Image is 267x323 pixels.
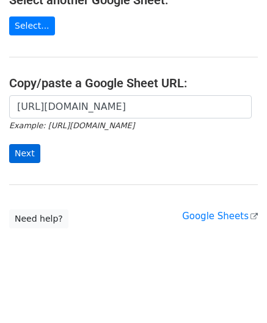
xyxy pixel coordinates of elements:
[9,121,134,130] small: Example: [URL][DOMAIN_NAME]
[9,16,55,35] a: Select...
[9,76,258,90] h4: Copy/paste a Google Sheet URL:
[9,95,252,118] input: Paste your Google Sheet URL here
[206,264,267,323] iframe: Chat Widget
[182,211,258,222] a: Google Sheets
[9,144,40,163] input: Next
[9,209,68,228] a: Need help?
